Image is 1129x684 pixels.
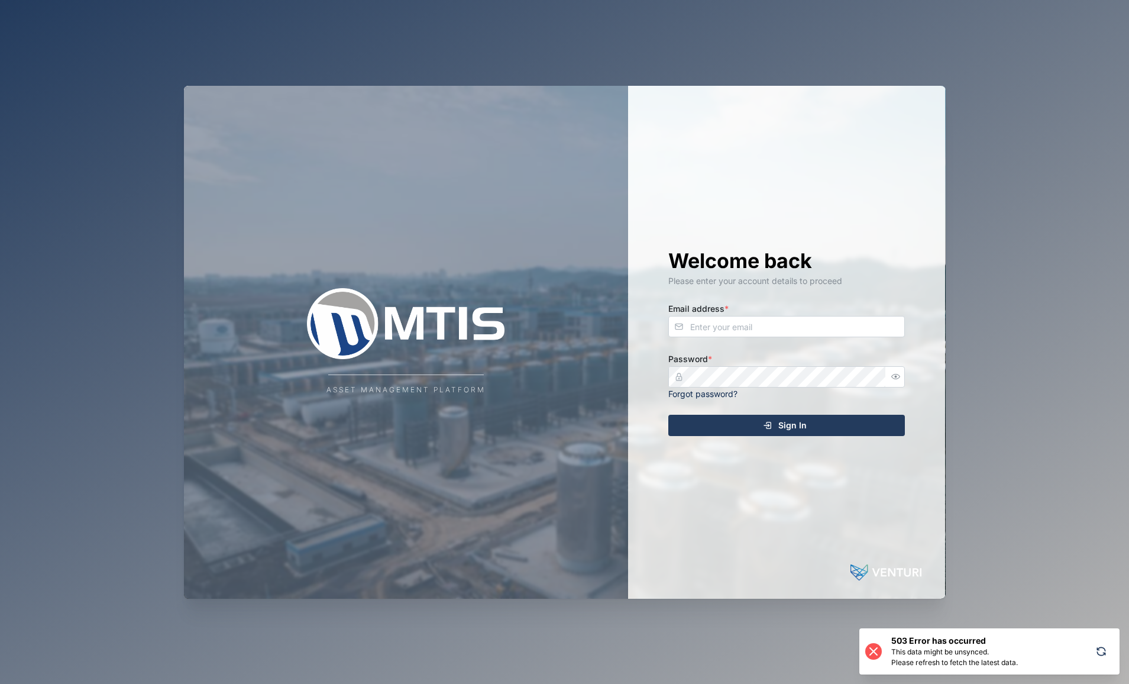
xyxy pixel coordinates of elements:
[668,248,905,274] h1: Welcome back
[891,657,1018,669] div: Please refresh to fetch the latest data.
[668,415,905,436] button: Sign In
[668,353,712,366] label: Password
[326,385,486,396] div: Asset Management Platform
[668,316,905,337] input: Enter your email
[668,389,737,399] a: Forgot password?
[668,275,905,288] div: Please enter your account details to proceed
[778,415,807,435] span: Sign In
[891,634,1018,647] h6: 503 Error has occurred
[668,302,729,315] label: Email address
[850,561,921,585] img: Powered by: Venturi
[287,288,524,359] img: Company Logo
[891,647,1018,658] div: This data might be unsynced.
